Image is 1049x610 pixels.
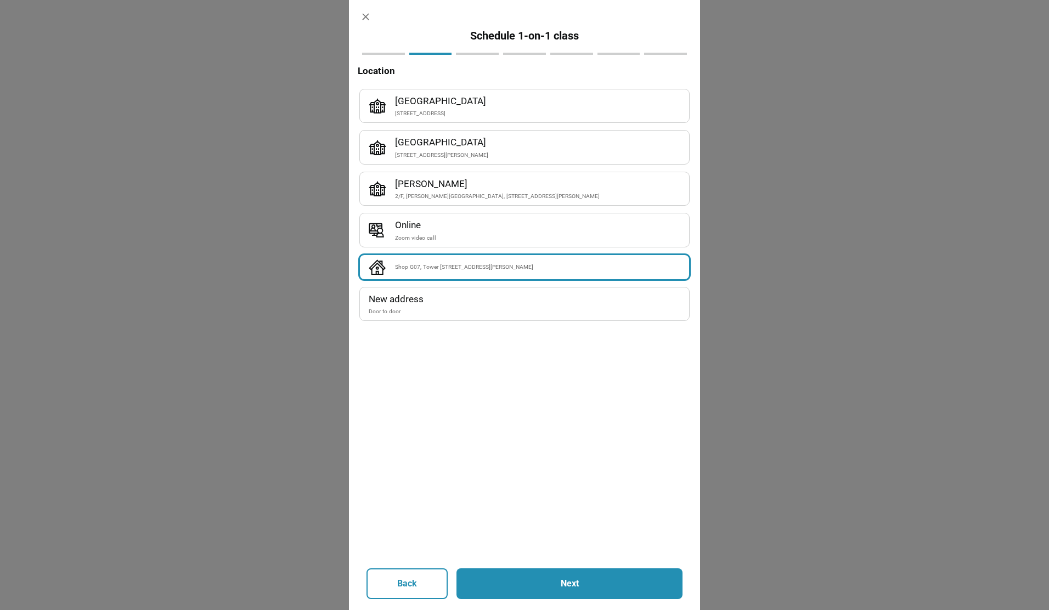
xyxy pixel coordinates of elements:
[456,568,683,599] button: Next
[395,191,680,201] div: 2/F, [PERSON_NAME][GEOGRAPHIC_DATA], [STREET_ADDRESS][PERSON_NAME]
[395,218,680,233] h6: Online
[395,262,680,272] div: Shop G07, Tower [STREET_ADDRESS][PERSON_NAME]
[369,307,680,316] div: Door to door
[360,213,689,246] div: OnlineZoom video call
[360,172,689,205] div: [PERSON_NAME]2/F, [PERSON_NAME][GEOGRAPHIC_DATA], [STREET_ADDRESS][PERSON_NAME]
[366,568,448,599] button: Back
[360,255,689,279] div: Shop G07, Tower [STREET_ADDRESS][PERSON_NAME]
[369,292,680,307] h6: New address
[395,177,680,191] h6: [PERSON_NAME]
[395,109,680,118] div: [STREET_ADDRESS]
[395,150,680,160] div: [STREET_ADDRESS][PERSON_NAME]
[358,64,691,78] h6: Location
[360,89,689,122] div: [GEOGRAPHIC_DATA][STREET_ADDRESS]
[358,29,691,43] h5: Schedule 1-on-1 class
[360,131,689,163] div: [GEOGRAPHIC_DATA][STREET_ADDRESS][PERSON_NAME]
[397,577,417,590] p: Back
[395,233,680,242] div: Zoom video call
[395,135,680,150] h6: [GEOGRAPHIC_DATA]
[360,287,689,320] div: New addressDoor to door
[486,577,653,590] p: Next
[395,94,680,109] h6: [GEOGRAPHIC_DATA]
